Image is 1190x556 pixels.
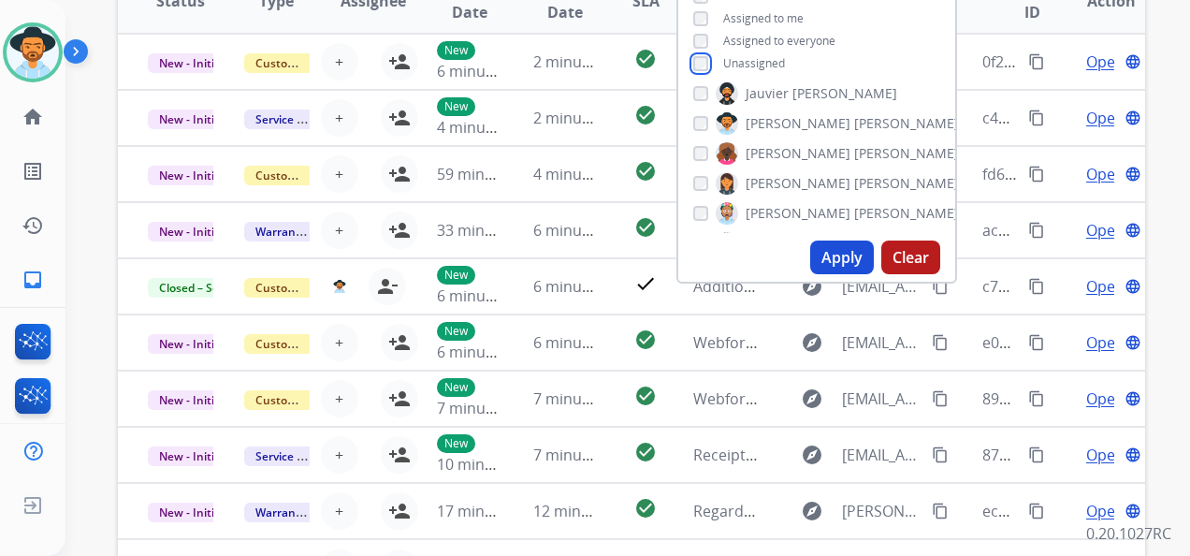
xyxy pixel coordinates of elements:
p: New [437,266,475,285]
mat-icon: language [1125,278,1141,295]
p: New [437,378,475,397]
span: 4 minutes ago [533,164,633,184]
span: 10 minutes ago [437,454,545,475]
mat-icon: content_copy [1028,278,1045,295]
button: + [321,155,358,193]
span: 7 minutes ago [533,388,633,409]
span: [EMAIL_ADDRESS][DOMAIN_NAME] [842,388,922,410]
span: New - Initial [148,446,235,466]
span: 6 minutes ago [533,276,633,297]
span: Webform from [EMAIL_ADDRESS][DOMAIN_NAME] on [DATE] [693,332,1117,353]
mat-icon: person_add [388,219,411,241]
span: Receipt - [PERSON_NAME] [693,445,874,465]
button: + [321,43,358,80]
span: + [335,331,343,354]
span: [EMAIL_ADDRESS][DOMAIN_NAME] [842,331,922,354]
span: Open [1086,275,1125,298]
span: Open [1086,163,1125,185]
button: + [321,380,358,417]
span: Webform from [EMAIL_ADDRESS][DOMAIN_NAME] on [DATE] [693,388,1117,409]
img: avatar [7,26,59,79]
button: + [321,492,358,530]
mat-icon: content_copy [932,446,949,463]
mat-icon: inbox [22,269,44,291]
span: 6 minutes ago [533,220,633,241]
p: 0.20.1027RC [1086,522,1171,545]
span: Additional information [693,276,853,297]
span: [PERSON_NAME] [854,114,959,133]
mat-icon: explore [801,275,823,298]
span: [EMAIL_ADDRESS][DOMAIN_NAME] [842,444,922,466]
p: New [437,97,475,116]
span: 7 minutes ago [437,398,537,418]
span: + [335,107,343,129]
span: Customer Support [244,53,366,73]
span: [PERSON_NAME] [746,114,850,133]
mat-icon: explore [801,331,823,354]
span: New - Initial [148,166,235,185]
span: Open [1086,219,1125,241]
mat-icon: language [1125,446,1141,463]
span: 7 minutes ago [533,445,633,465]
span: 6 minutes ago [533,332,633,353]
span: Open [1086,388,1125,410]
mat-icon: explore [801,444,823,466]
span: + [335,51,343,73]
span: Service Support [244,446,351,466]
span: 33 minutes ago [437,220,545,241]
mat-icon: content_copy [1028,503,1045,519]
mat-icon: content_copy [932,278,949,295]
mat-icon: content_copy [1028,110,1045,126]
mat-icon: person_add [388,444,411,466]
mat-icon: content_copy [1028,446,1045,463]
span: Unassigned [723,55,785,71]
span: Customer Support [244,278,366,298]
span: Customer Support [244,334,366,354]
mat-icon: language [1125,53,1141,70]
span: [PERSON_NAME] [746,144,850,163]
mat-icon: person_add [388,107,411,129]
mat-icon: language [1125,503,1141,519]
mat-icon: check [634,272,657,295]
span: [PERSON_NAME] [854,144,959,163]
mat-icon: check_circle [634,441,657,463]
span: [PERSON_NAME][EMAIL_ADDRESS][PERSON_NAME][DOMAIN_NAME] [842,500,922,522]
mat-icon: language [1125,110,1141,126]
span: 59 minutes ago [437,164,545,184]
span: Customer Support [244,166,366,185]
span: + [335,219,343,241]
mat-icon: language [1125,334,1141,351]
span: [PERSON_NAME] [792,84,897,103]
mat-icon: person_add [388,51,411,73]
mat-icon: history [22,214,44,237]
span: Customer Support [244,390,366,410]
span: 6 minutes ago [437,285,537,306]
mat-icon: check_circle [634,329,657,351]
button: + [321,99,358,137]
mat-icon: explore [801,388,823,410]
span: New - Initial [148,110,235,129]
span: Assigned to me [723,10,804,26]
span: Open [1086,51,1125,73]
span: New - Initial [148,222,235,241]
span: 2 minutes ago [533,108,633,128]
mat-icon: list_alt [22,160,44,183]
mat-icon: check_circle [634,160,657,183]
mat-icon: check_circle [634,497,657,519]
span: + [335,500,343,522]
mat-icon: person_add [388,331,411,354]
span: 2 minutes ago [533,51,633,72]
span: New - Initial [148,390,235,410]
mat-icon: person_remove [376,275,399,298]
mat-icon: content_copy [1028,53,1045,70]
mat-icon: content_copy [932,334,949,351]
span: New - Initial [148,503,235,522]
p: New [437,41,475,60]
mat-icon: check_circle [634,385,657,407]
p: New [437,322,475,341]
span: 4 minutes ago [437,117,537,138]
span: Jauvier [746,84,789,103]
mat-icon: person_add [388,388,411,410]
button: Clear [881,241,940,274]
span: + [335,444,343,466]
